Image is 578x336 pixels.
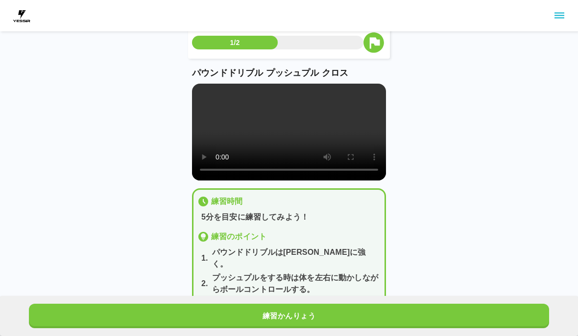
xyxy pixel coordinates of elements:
p: 練習のポイント [211,231,266,243]
p: 1/2 [230,38,240,47]
p: プッシュプルをする時は体を左右に動かしながらボールコントロールする。 [212,272,381,295]
button: sidemenu [551,7,568,24]
p: 5分を目安に練習してみよう！ [201,211,381,223]
button: 練習かんりょう [29,304,549,328]
img: dummy [12,6,31,25]
p: パウンドドリブル プッシュプル クロス [192,67,386,80]
p: 練習時間 [211,196,243,207]
p: パウンドドリブルは[PERSON_NAME]に強く。 [212,246,381,270]
p: 2 . [201,278,208,290]
p: 1 . [201,252,208,264]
